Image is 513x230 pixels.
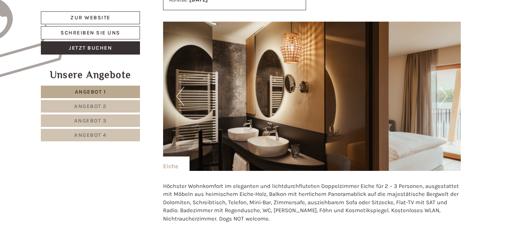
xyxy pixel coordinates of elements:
a: Schreiben Sie uns [41,26,140,39]
div: Samstag [131,6,166,19]
img: image [163,22,461,171]
div: Eiche [163,156,190,171]
span: Angebot 4 [74,132,107,138]
div: Guten Tag, wie können wir Ihnen helfen? [6,20,127,44]
div: Hotel B&B Feldmessner [11,22,123,28]
span: Angebot 2 [74,103,107,110]
span: Angebot 1 [75,89,106,95]
button: Senden [250,200,297,213]
a: Zur Website [41,11,140,24]
div: Unsere Angebote [41,68,140,82]
button: Next [440,87,448,106]
small: 17:01 [11,37,123,42]
span: Angebot 3 [74,117,107,124]
button: Previous [176,87,184,106]
a: Jetzt buchen [41,41,140,55]
p: Höchster Wohnkomfort im eleganten und lichtdurchfluteten Doppelzimmer Eiche für 2 – 3 Personen, a... [163,182,461,223]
